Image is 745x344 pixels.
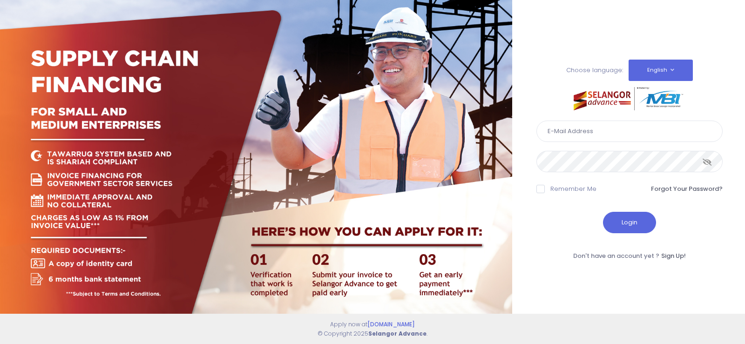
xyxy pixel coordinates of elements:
span: Don't have an account yet ? [573,251,659,260]
img: selangor-advance.png [574,87,685,110]
span: Choose language: [566,66,623,74]
a: Sign Up! [661,251,686,260]
input: E-Mail Address [536,121,723,142]
button: English [629,60,693,81]
span: Apply now at © Copyright 2025 . [318,320,427,337]
a: Forgot Your Password? [651,184,723,194]
button: Login [603,212,656,233]
a: [DOMAIN_NAME] [367,320,415,328]
strong: Selangor Advance [368,330,427,337]
label: Remember Me [550,184,596,194]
